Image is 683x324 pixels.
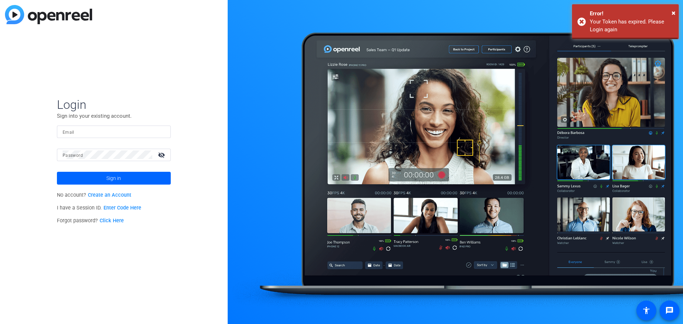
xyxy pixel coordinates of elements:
input: Enter Email Address [63,127,165,136]
p: Sign into your existing account. [57,112,171,120]
div: Your Token has expired. Please Login again [590,18,673,34]
span: Forgot password? [57,218,124,224]
a: Click Here [100,218,124,224]
span: × [672,9,676,17]
span: Login [57,97,171,112]
img: blue-gradient.svg [5,5,92,24]
mat-icon: message [665,306,674,315]
button: Sign in [57,172,171,185]
a: Create an Account [88,192,131,198]
mat-label: Password [63,153,83,158]
div: Error! [590,10,673,18]
mat-label: Email [63,130,74,135]
span: Sign in [106,169,121,187]
span: I have a Session ID. [57,205,141,211]
span: No account? [57,192,131,198]
mat-icon: accessibility [642,306,651,315]
button: Close [672,7,676,18]
a: Enter Code Here [104,205,141,211]
mat-icon: visibility_off [154,150,171,160]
